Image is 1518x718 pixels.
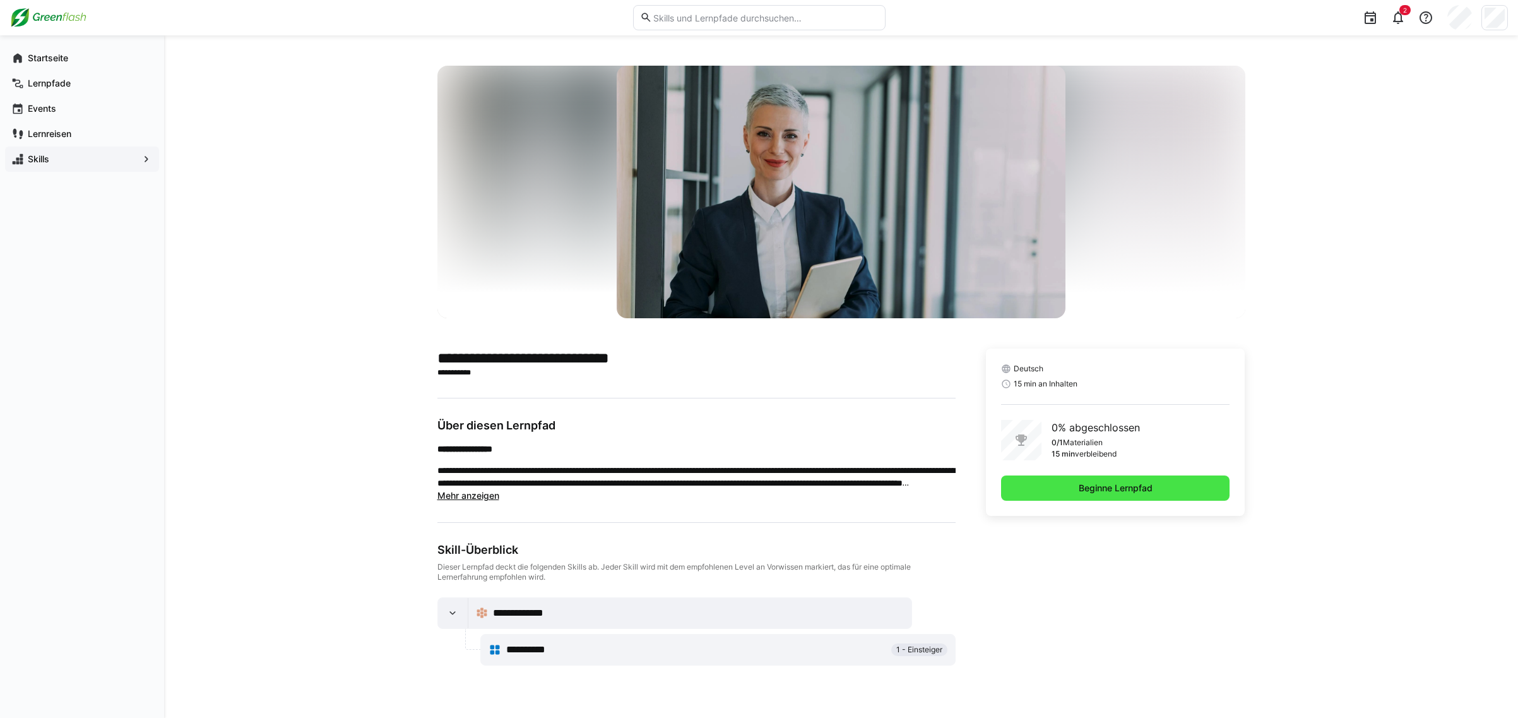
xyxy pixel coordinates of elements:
[437,490,499,501] span: Mehr anzeigen
[1063,438,1103,448] p: Materialien
[1001,476,1230,501] button: Beginne Lernpfad
[1052,420,1140,435] p: 0% abgeschlossen
[1075,449,1117,459] p: verbleibend
[1052,438,1063,448] p: 0/1
[1077,482,1154,494] span: Beginne Lernpfad
[437,562,956,582] div: Dieser Lernpfad deckt die folgenden Skills ab. Jeder Skill wird mit dem empfohlenen Level an Vorw...
[652,12,878,23] input: Skills und Lernpfade durchsuchen…
[1052,449,1075,459] p: 15 min
[437,543,956,557] div: Skill-Überblick
[1014,364,1043,374] span: Deutsch
[1403,6,1407,14] span: 2
[1014,379,1077,389] span: 15 min an Inhalten
[437,419,956,433] h3: Über diesen Lernpfad
[896,645,942,655] span: 1 - Einsteiger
